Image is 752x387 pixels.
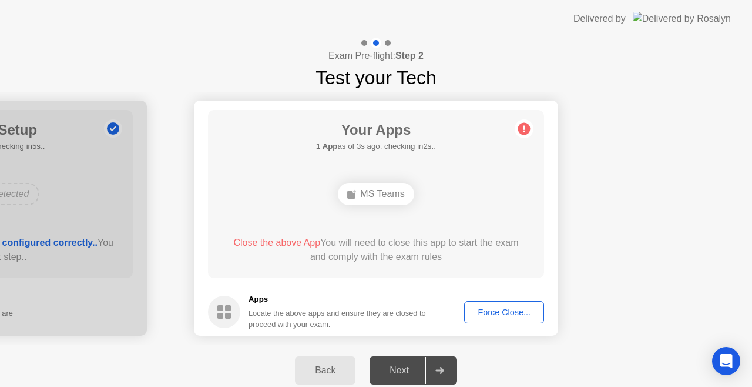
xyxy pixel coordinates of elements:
div: You will need to close this app to start the exam and comply with the exam rules [225,236,528,264]
div: Delivered by [573,12,626,26]
button: Back [295,356,355,385]
h5: Apps [249,293,427,305]
span: Close the above App [233,238,320,248]
div: Back [298,365,352,376]
div: Force Close... [468,308,540,317]
div: Open Intercom Messenger [712,347,740,375]
h4: Exam Pre-flight: [328,49,424,63]
img: Delivered by Rosalyn [633,12,731,25]
div: Locate the above apps and ensure they are closed to proceed with your exam. [249,308,427,330]
button: Force Close... [464,301,544,323]
h1: Your Apps [316,119,436,141]
div: MS Teams [338,183,414,205]
div: Next [373,365,425,376]
button: Next [370,356,457,385]
h1: Test your Tech [315,64,437,92]
b: 1 App [316,142,337,151]
h5: as of 3s ago, checking in2s.. [316,141,436,152]
b: Step 2 [395,51,424,61]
